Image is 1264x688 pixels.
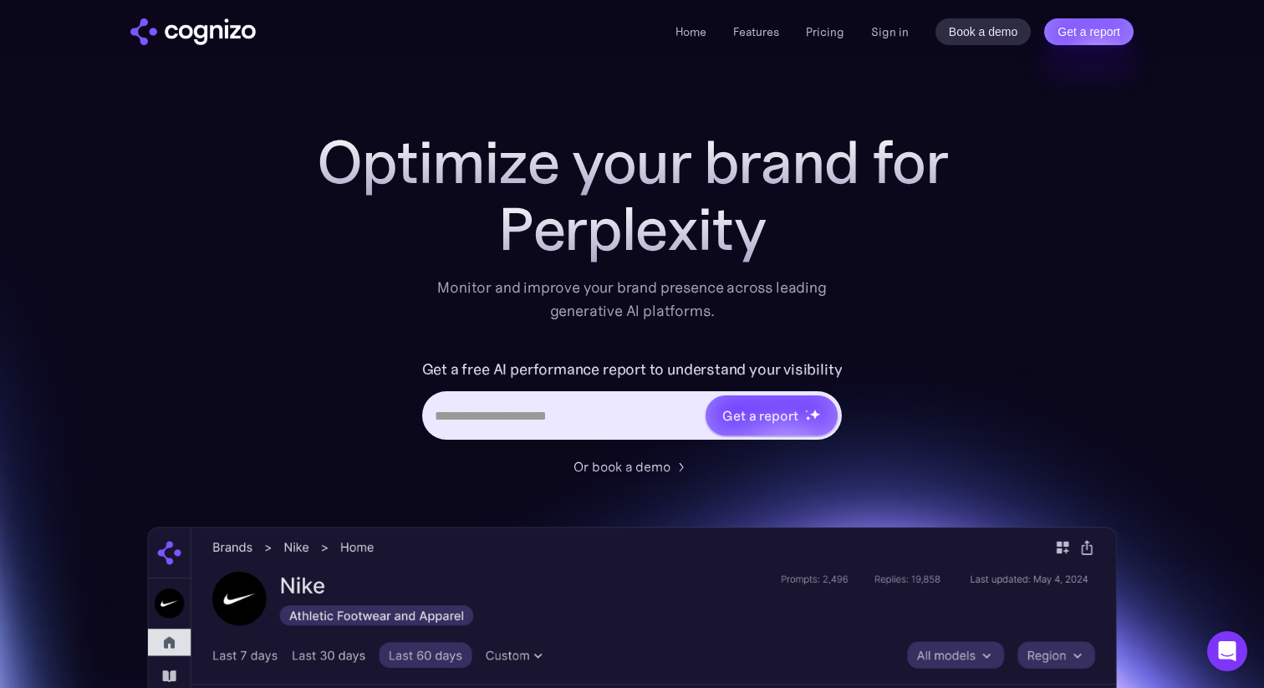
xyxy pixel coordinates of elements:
[298,196,966,262] div: Perplexity
[1207,631,1247,671] div: Open Intercom Messenger
[722,405,798,426] div: Get a report
[733,24,779,39] a: Features
[1044,18,1134,45] a: Get a report
[809,409,820,420] img: star
[426,276,838,323] div: Monitor and improve your brand presence across leading generative AI platforms.
[573,456,691,477] a: Or book a demo
[806,24,844,39] a: Pricing
[935,18,1032,45] a: Book a demo
[805,410,808,412] img: star
[573,456,670,477] div: Or book a demo
[298,129,966,196] h1: Optimize your brand for
[704,394,839,437] a: Get a reportstarstarstar
[675,24,706,39] a: Home
[130,18,256,45] img: cognizo logo
[130,18,256,45] a: home
[871,22,909,42] a: Sign in
[422,356,843,383] label: Get a free AI performance report to understand your visibility
[422,356,843,448] form: Hero URL Input Form
[805,415,811,421] img: star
